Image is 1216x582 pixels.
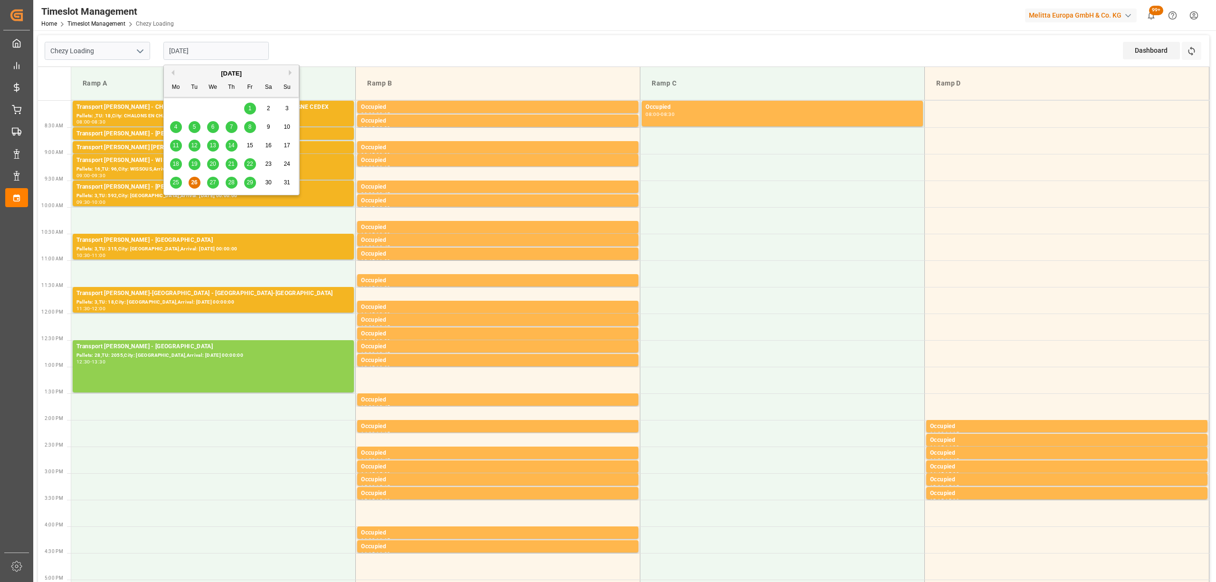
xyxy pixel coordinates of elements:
[41,203,63,208] span: 10:00 AM
[361,206,375,210] div: 09:45
[375,431,376,436] div: -
[361,448,635,458] div: Occupied
[169,70,174,76] button: Previous Month
[284,142,290,149] span: 17
[76,200,90,204] div: 09:30
[265,179,271,186] span: 30
[648,75,917,92] div: Ramp C
[45,416,63,421] span: 2:00 PM
[375,165,376,170] div: -
[361,552,375,556] div: 16:15
[41,336,63,341] span: 12:30 PM
[944,445,945,449] div: -
[189,177,200,189] div: Choose Tuesday, August 26th, 2025
[361,236,635,245] div: Occupied
[76,165,350,173] div: Pallets: 16,TU: 96,City: WISSOUS,Arrival: [DATE] 00:00:00
[361,245,375,249] div: 10:30
[211,124,215,130] span: 6
[361,276,635,286] div: Occupied
[361,395,635,405] div: Occupied
[79,75,348,92] div: Ramp A
[263,158,275,170] div: Choose Saturday, August 23rd, 2025
[76,173,90,178] div: 09:00
[1140,5,1162,26] button: show 100 new notifications
[45,176,63,181] span: 9:30 AM
[361,498,375,503] div: 15:15
[189,158,200,170] div: Choose Tuesday, August 19th, 2025
[376,552,390,556] div: 16:30
[944,485,945,489] div: -
[646,103,919,112] div: Occupied
[90,360,92,364] div: -
[163,42,269,60] input: DD-MM-YYYY
[361,431,375,436] div: 14:00
[376,232,390,237] div: 10:30
[945,472,959,476] div: 15:00
[361,143,635,153] div: Occupied
[92,306,105,311] div: 12:00
[281,103,293,114] div: Choose Sunday, August 3rd, 2025
[189,140,200,152] div: Choose Tuesday, August 12th, 2025
[90,120,92,124] div: -
[76,352,350,360] div: Pallets: 28,TU: 2055,City: [GEOGRAPHIC_DATA],Arrival: [DATE] 00:00:00
[76,360,90,364] div: 12:30
[361,422,635,431] div: Occupied
[207,121,219,133] div: Choose Wednesday, August 6th, 2025
[265,161,271,167] span: 23
[944,472,945,476] div: -
[226,140,237,152] div: Choose Thursday, August 14th, 2025
[76,129,350,139] div: Transport [PERSON_NAME] - [PERSON_NAME]
[76,182,350,192] div: Transport [PERSON_NAME] - [PERSON_NAME]
[267,124,270,130] span: 9
[45,150,63,155] span: 9:00 AM
[76,120,90,124] div: 08:00
[361,165,375,170] div: 09:00
[376,365,390,370] div: 13:00
[207,82,219,94] div: We
[284,179,290,186] span: 31
[361,458,375,462] div: 14:30
[67,20,125,27] a: Timeslot Management
[247,142,253,149] span: 15
[45,442,63,448] span: 2:30 PM
[376,498,390,503] div: 15:30
[172,161,179,167] span: 18
[930,448,1204,458] div: Occupied
[930,498,944,503] div: 15:15
[361,126,375,130] div: 08:15
[376,153,390,157] div: 09:00
[170,82,182,94] div: Mo
[944,458,945,462] div: -
[289,70,294,76] button: Next Month
[361,232,375,237] div: 10:15
[1025,6,1140,24] button: Melitta Europa GmbH & Co. KG
[375,259,376,263] div: -
[376,405,390,409] div: 13:45
[263,82,275,94] div: Sa
[244,82,256,94] div: Fr
[376,325,390,329] div: 12:15
[376,538,390,542] div: 16:15
[361,192,375,196] div: 09:30
[167,99,296,192] div: month 2025-08
[41,309,63,315] span: 12:00 PM
[281,140,293,152] div: Choose Sunday, August 17th, 2025
[281,177,293,189] div: Choose Sunday, August 31st, 2025
[90,306,92,311] div: -
[945,458,959,462] div: 14:45
[76,342,350,352] div: Transport [PERSON_NAME] - [GEOGRAPHIC_DATA]
[930,472,944,476] div: 14:45
[170,177,182,189] div: Choose Monday, August 25th, 2025
[376,458,390,462] div: 14:45
[244,158,256,170] div: Choose Friday, August 22nd, 2025
[375,112,376,116] div: -
[375,498,376,503] div: -
[361,315,635,325] div: Occupied
[226,177,237,189] div: Choose Thursday, August 28th, 2025
[945,431,959,436] div: 14:15
[170,121,182,133] div: Choose Monday, August 4th, 2025
[76,306,90,311] div: 11:30
[375,538,376,542] div: -
[247,179,253,186] span: 29
[361,538,375,542] div: 16:00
